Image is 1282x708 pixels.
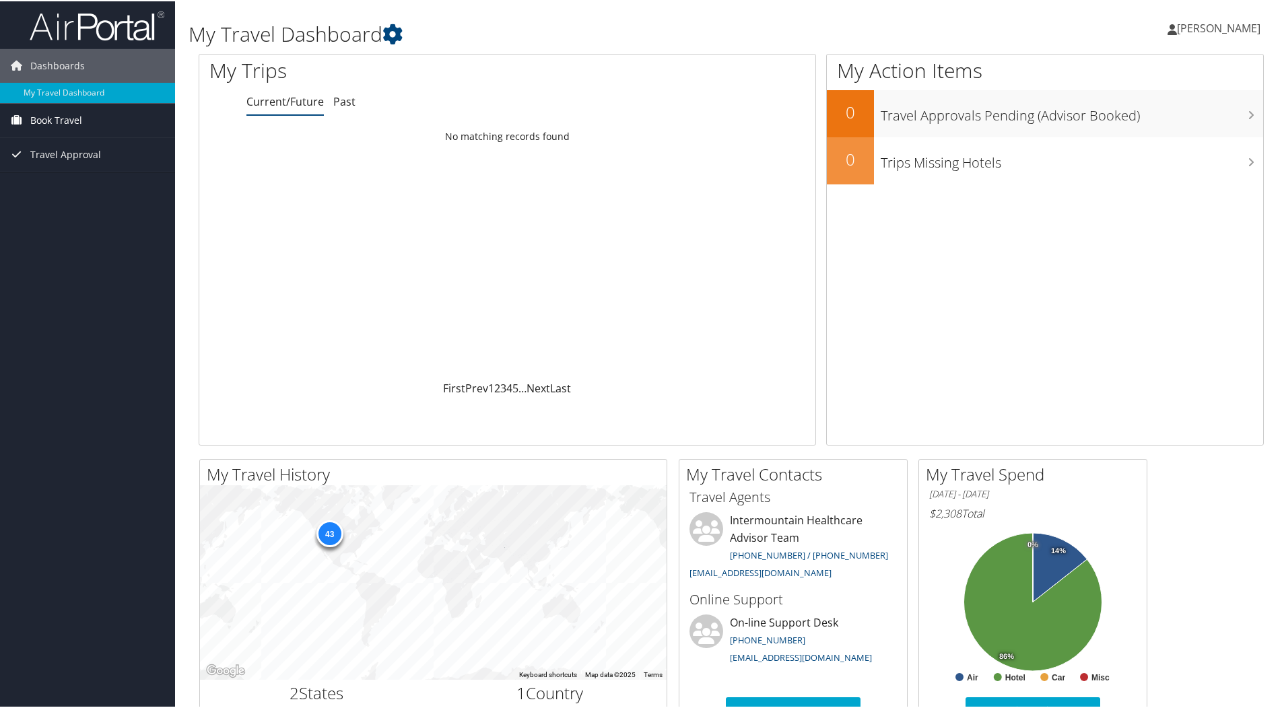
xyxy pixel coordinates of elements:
[1091,672,1110,681] text: Misc
[1177,20,1260,34] span: [PERSON_NAME]
[827,89,1263,136] a: 0Travel Approvals Pending (Advisor Booked)
[209,55,549,83] h1: My Trips
[929,487,1137,499] h6: [DATE] - [DATE]
[929,505,962,520] span: $2,308
[30,48,85,81] span: Dashboards
[1052,672,1065,681] text: Car
[290,680,299,703] span: 2
[527,380,550,394] a: Next
[516,680,526,703] span: 1
[30,9,164,40] img: airportal-logo.png
[506,380,512,394] a: 4
[689,589,897,608] h3: Online Support
[926,462,1147,485] h2: My Travel Spend
[689,487,897,505] h3: Travel Agents
[246,93,324,108] a: Current/Future
[465,380,488,394] a: Prev
[1005,672,1025,681] text: Hotel
[444,680,657,703] h2: Country
[333,93,356,108] a: Past
[494,380,500,394] a: 2
[730,548,888,560] a: [PHONE_NUMBER] / [PHONE_NUMBER]
[30,137,101,170] span: Travel Approval
[203,661,248,678] img: Google
[210,680,424,703] h2: States
[1168,7,1274,47] a: [PERSON_NAME]
[512,380,518,394] a: 5
[689,565,832,577] a: [EMAIL_ADDRESS][DOMAIN_NAME]
[1027,540,1038,548] tspan: 0%
[999,651,1014,660] tspan: 86%
[686,462,907,485] h2: My Travel Contacts
[967,672,978,681] text: Air
[519,669,577,678] button: Keyboard shortcuts
[730,650,872,662] a: [EMAIL_ADDRESS][DOMAIN_NAME]
[881,98,1263,124] h3: Travel Approvals Pending (Advisor Booked)
[316,518,343,545] div: 43
[683,613,904,668] li: On-line Support Desk
[550,380,571,394] a: Last
[30,102,82,136] span: Book Travel
[827,136,1263,183] a: 0Trips Missing Hotels
[881,145,1263,171] h3: Trips Missing Hotels
[827,147,874,170] h2: 0
[585,670,636,677] span: Map data ©2025
[827,100,874,122] h2: 0
[929,505,1137,520] h6: Total
[644,670,663,677] a: Terms (opens in new tab)
[207,462,667,485] h2: My Travel History
[189,19,912,47] h1: My Travel Dashboard
[730,633,805,645] a: [PHONE_NUMBER]
[518,380,527,394] span: …
[683,511,904,583] li: Intermountain Healthcare Advisor Team
[203,661,248,678] a: Open this area in Google Maps (opens a new window)
[1051,546,1066,554] tspan: 14%
[500,380,506,394] a: 3
[443,380,465,394] a: First
[199,123,815,147] td: No matching records found
[827,55,1263,83] h1: My Action Items
[488,380,494,394] a: 1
